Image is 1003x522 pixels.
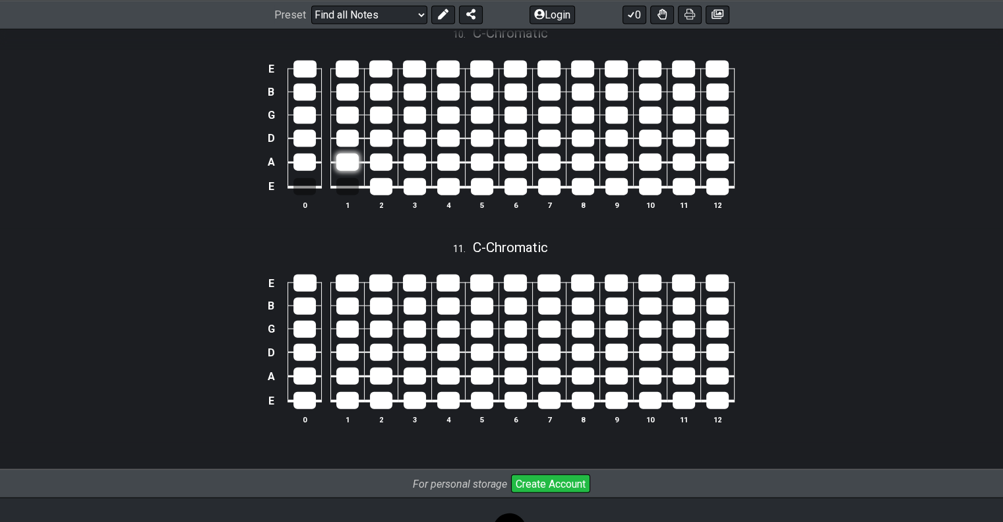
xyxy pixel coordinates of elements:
[511,474,590,493] button: Create Account
[263,81,279,104] td: B
[532,199,566,212] th: 7
[263,57,279,81] td: E
[453,28,473,42] span: 10 .
[431,199,465,212] th: 4
[288,412,322,426] th: 0
[700,199,734,212] th: 12
[465,412,499,426] th: 5
[599,199,633,212] th: 9
[459,5,483,24] button: Share Preset
[633,199,667,212] th: 10
[398,199,431,212] th: 3
[431,412,465,426] th: 4
[530,5,575,24] button: Login
[413,478,507,490] i: For personal storage
[623,5,646,24] button: 0
[566,412,599,426] th: 8
[465,199,499,212] th: 5
[263,150,279,174] td: A
[650,5,674,24] button: Toggle Dexterity for all fretkits
[706,5,729,24] button: Create image
[263,127,279,150] td: D
[263,104,279,127] td: G
[667,199,700,212] th: 11
[288,199,322,212] th: 0
[473,25,548,41] span: C - Chromatic
[678,5,702,24] button: Print
[431,5,455,24] button: Edit Preset
[263,174,279,199] td: E
[453,242,473,257] span: 11 .
[473,240,548,255] span: C - Chromatic
[566,199,599,212] th: 8
[667,412,700,426] th: 11
[398,412,431,426] th: 3
[263,317,279,341] td: G
[599,412,633,426] th: 9
[700,412,734,426] th: 12
[263,272,279,295] td: E
[499,412,532,426] th: 6
[364,199,398,212] th: 2
[499,199,532,212] th: 6
[263,341,279,364] td: D
[364,412,398,426] th: 2
[274,9,306,21] span: Preset
[263,388,279,413] td: E
[633,412,667,426] th: 10
[311,5,427,24] select: Preset
[532,412,566,426] th: 7
[330,199,364,212] th: 1
[263,294,279,317] td: B
[330,412,364,426] th: 1
[263,364,279,389] td: A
